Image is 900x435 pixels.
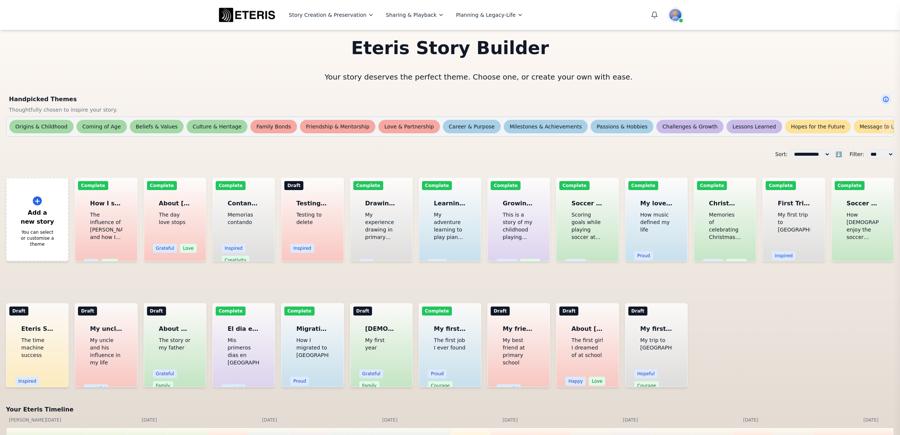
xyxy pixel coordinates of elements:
[709,211,741,241] p: Memories of celebrating Christmas with family
[130,120,184,133] span: Beliefs & Values
[434,211,466,241] p: My adventure learning to play piano at late 30s
[78,307,97,316] div: Draft
[775,150,787,158] label: Sort:
[296,211,328,226] p: Testing to delete
[33,196,42,205] div: +
[559,307,578,316] div: Draft
[90,199,122,208] h3: How I stopped dating
[589,377,605,386] span: Love
[491,307,510,316] div: Draft
[503,211,535,241] p: This is a story of my childhood playing computer games
[879,119,894,134] button: Scroll right
[835,181,865,190] div: Complete
[726,120,782,133] span: Lessons Learned
[296,199,328,208] h3: Testing to delete
[726,259,747,268] span: Family
[497,259,517,268] span: Happy
[365,199,397,208] h3: Drawing during primary school
[250,120,297,133] span: Family Bonds
[434,336,466,351] p: The first job I ever found
[222,384,246,393] span: Inspired
[286,10,377,20] button: Story Creation & Preservation
[9,307,28,316] div: Draft
[76,120,127,133] span: Coming of Age
[520,259,541,268] span: Family
[217,6,277,24] a: Eteris Logo
[187,120,247,133] span: Culture & Heritage
[709,199,741,208] h3: Christmas in [GEOGRAPHIC_DATA]
[640,199,672,208] h3: My love for music
[668,7,683,22] img: User avatar
[591,120,653,133] span: Passions & Hobbies
[159,211,191,226] p: The day love stops
[153,244,177,253] span: Grateful
[20,229,54,247] p: You can select or customise a theme
[300,120,375,133] span: Friendship & Mentorship
[217,6,277,24] img: Eteris Life Logo
[634,369,658,378] span: Hopeful
[422,181,452,190] div: Complete
[850,150,864,158] label: Filter:
[296,336,328,359] p: How I migrated to [GEOGRAPHIC_DATA]
[216,181,246,190] div: Complete
[129,417,169,423] span: [DATE]
[428,259,447,268] span: Proud
[365,211,397,241] p: My experience drawing in primary school
[453,10,526,20] button: Planning & Legacy-Life
[101,259,118,268] span: Love
[571,211,603,241] p: Scoring goals while playing soccer at school
[250,417,290,423] span: [DATE]
[610,417,650,423] span: [DATE]
[640,336,672,351] p: My trip to [GEOGRAPHIC_DATA]
[697,181,727,190] div: Complete
[434,199,466,208] h3: Learning to play the piano
[847,199,879,208] h3: Soccer world cup
[378,120,440,133] span: Love & Partnership
[9,120,74,133] span: Origins & Childhood
[284,181,303,190] div: Draft
[153,369,177,378] span: Grateful
[491,181,521,190] div: Complete
[434,324,466,333] h3: My first ever Job
[9,417,49,423] span: [PERSON_NAME][DATE]
[370,417,410,423] span: [DATE]
[222,256,249,265] span: Creativity
[159,324,191,333] h3: About my dad
[571,199,603,208] h3: Soccer at school
[325,72,575,82] p: Your story deserves the perfect theme. Choose one, or create your own with ease.
[290,377,309,386] span: Proud
[503,199,535,208] h3: Growing up playing computer games
[703,259,724,268] span: Happy
[834,149,844,160] button: ⬇️
[428,369,447,378] span: Proud
[443,120,501,133] span: Career & Purpose
[640,211,672,233] p: How music defined my life
[503,336,535,366] p: My best friend at primary school
[21,324,53,333] h3: Eteris Success
[90,324,122,333] h3: My uncle [PERSON_NAME]
[559,181,589,190] div: Complete
[634,381,659,390] span: Courage
[228,199,260,208] h3: Contando números
[228,211,260,226] p: Memorias contando
[565,259,586,268] span: Happy
[222,244,246,253] span: Inspired
[656,120,724,133] span: Challenges & Growth
[90,336,122,366] p: My uncle and his influence in my life
[504,120,588,133] span: Milestones & Achievements
[228,336,260,366] p: Mis primeros dias en [GEOGRAPHIC_DATA]
[731,417,771,423] span: [DATE]
[9,106,891,114] span: Thoughtfully chosen to inspire your story.
[565,377,586,386] span: Happy
[365,324,397,333] h3: [DEMOGRAPHIC_DATA] the year I born
[159,336,191,351] p: The story or my father
[180,244,196,253] span: Love
[881,94,891,105] button: Show theme colors info
[778,199,810,208] h3: First Trip to [GEOGRAPHIC_DATA]
[428,381,453,390] span: Courage
[78,181,108,190] div: Complete
[21,336,53,359] p: The time machine success
[383,10,447,20] button: Sharing & Playback
[571,336,603,359] p: The first girl I dreamed of at school
[497,384,521,393] span: Grateful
